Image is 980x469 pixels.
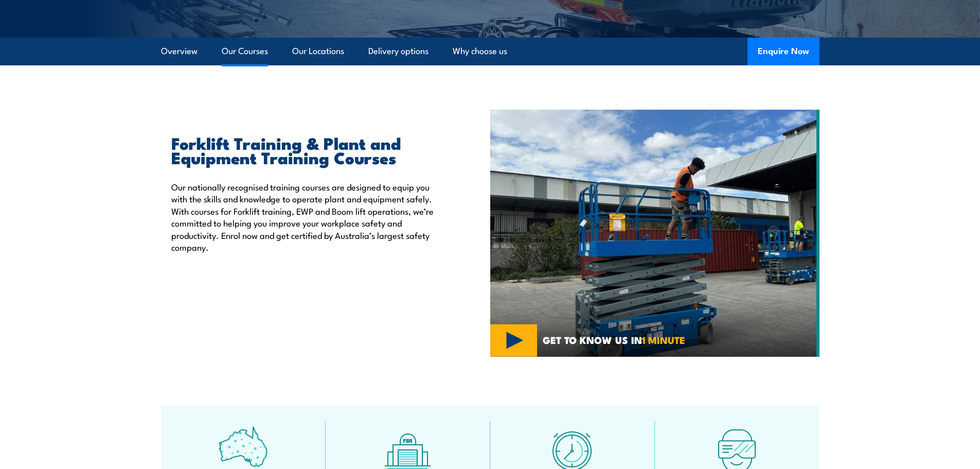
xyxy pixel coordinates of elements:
[368,38,429,65] a: Delivery options
[161,38,198,65] a: Overview
[222,38,268,65] a: Our Courses
[171,135,443,164] h2: Forklift Training & Plant and Equipment Training Courses
[490,110,819,357] img: Verification of Competency (VOC) for Elevating Work Platform (EWP) Under 11m
[543,335,685,344] span: GET TO KNOW US IN
[292,38,344,65] a: Our Locations
[171,181,443,253] p: Our nationally recognised training courses are designed to equip you with the skills and knowledg...
[642,332,685,347] strong: 1 MINUTE
[453,38,507,65] a: Why choose us
[747,38,819,65] button: Enquire Now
